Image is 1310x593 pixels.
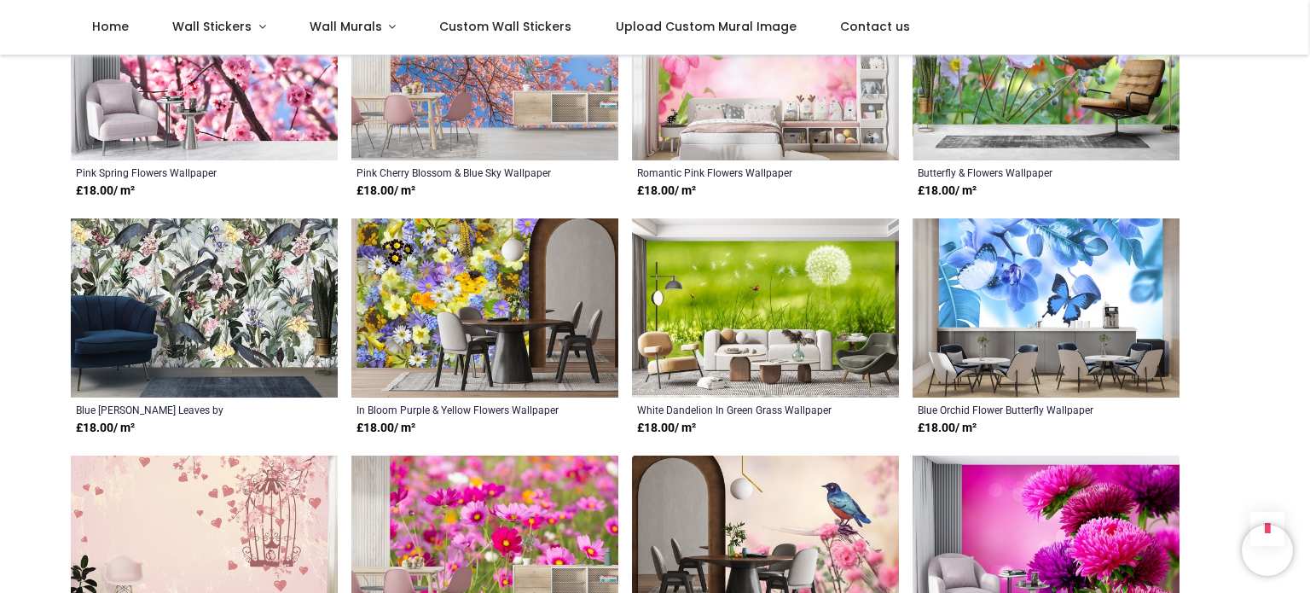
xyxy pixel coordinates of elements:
[356,166,562,179] a: Pink Cherry Blossom & Blue Sky Wallpaper
[356,183,415,200] strong: £ 18.00 / m²
[310,18,382,35] span: Wall Murals
[632,218,899,398] img: White Dandelion In Green Grass Wall Mural Wallpaper
[356,420,415,437] strong: £ 18.00 / m²
[92,18,129,35] span: Home
[637,403,843,416] a: White Dandelion In Green Grass Wallpaper
[71,218,338,398] img: Blue Herron Leaves Wall Mural by Uta Naumann
[637,420,696,437] strong: £ 18.00 / m²
[918,420,977,437] strong: £ 18.00 / m²
[172,18,252,35] span: Wall Stickers
[918,403,1123,416] a: Blue Orchid Flower Butterfly Wallpaper
[918,166,1123,179] a: Butterfly & Flowers Wallpaper
[637,166,843,179] a: Romantic Pink Flowers Wallpaper
[637,183,696,200] strong: £ 18.00 / m²
[913,218,1180,398] img: Blue Orchid Flower Butterfly Wall Mural Wallpaper
[1242,525,1293,576] iframe: Brevo live chat
[76,403,281,416] a: Blue [PERSON_NAME] Leaves by [PERSON_NAME]
[616,18,797,35] span: Upload Custom Mural Image
[76,166,281,179] a: Pink Spring Flowers Wallpaper
[356,403,562,416] a: In Bloom Purple & Yellow Flowers Wallpaper
[439,18,571,35] span: Custom Wall Stickers
[351,218,618,398] img: In Bloom Purple & Yellow Flowers Wall Mural Wallpaper
[918,183,977,200] strong: £ 18.00 / m²
[76,420,135,437] strong: £ 18.00 / m²
[840,18,910,35] span: Contact us
[76,183,135,200] strong: £ 18.00 / m²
